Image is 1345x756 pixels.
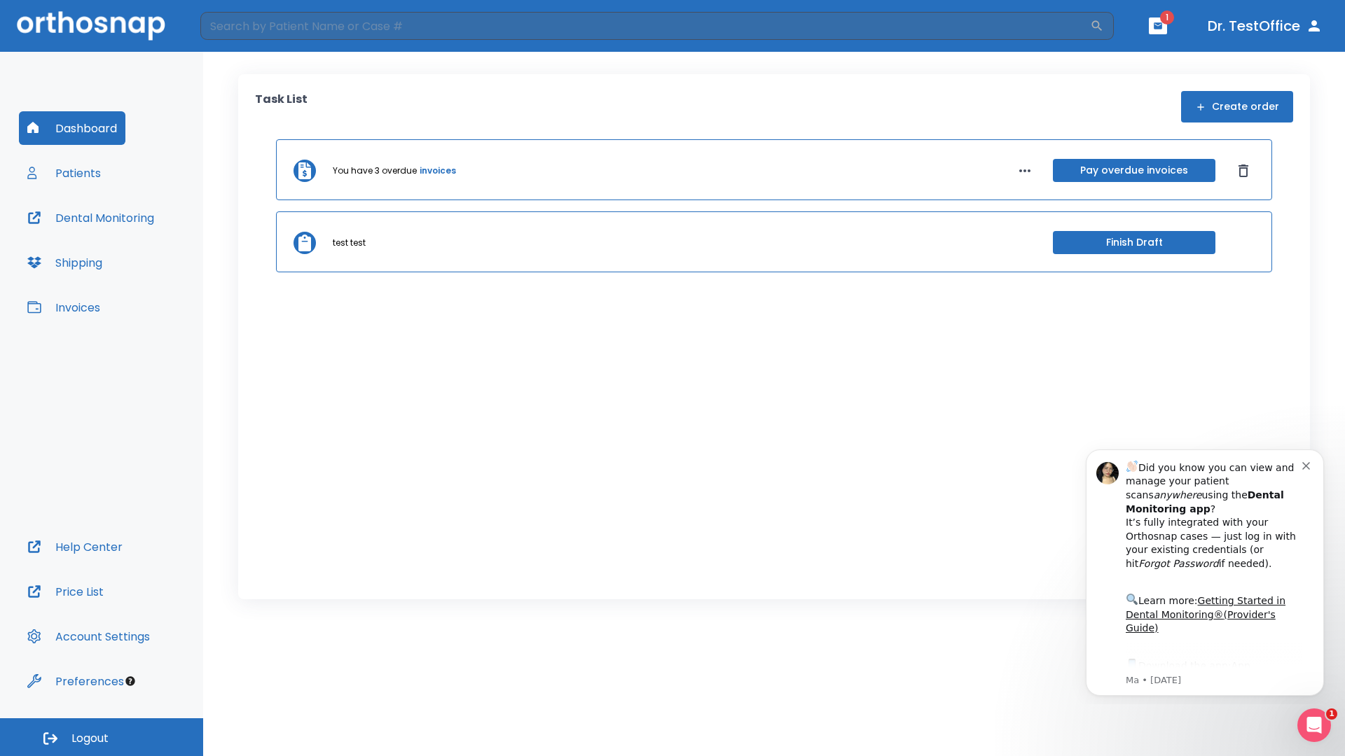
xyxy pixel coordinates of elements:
[200,12,1090,40] input: Search by Patient Name or Case #
[333,164,417,177] p: You have 3 overdue
[1181,91,1293,122] button: Create order
[1053,159,1215,182] button: Pay overdue invoices
[19,619,158,653] button: Account Settings
[19,201,163,234] button: Dental Monitoring
[1065,437,1345,704] iframe: Intercom notifications message
[61,220,237,291] div: Download the app: | ​ Let us know if you need help getting started!
[61,237,237,250] p: Message from Ma, sent 4w ago
[19,156,109,190] button: Patients
[1160,10,1174,24] span: 1
[19,290,109,324] button: Invoices
[61,223,186,248] a: App Store
[19,664,132,698] button: Preferences
[17,11,165,40] img: Orthosnap
[1232,160,1255,182] button: Dismiss
[255,91,308,122] p: Task List
[333,237,366,249] p: test test
[71,731,109,746] span: Logout
[1326,708,1337,720] span: 1
[19,530,131,563] button: Help Center
[1053,231,1215,254] button: Finish Draft
[19,246,111,279] button: Shipping
[19,111,125,145] button: Dashboard
[124,675,137,687] div: Tooltip anchor
[1202,13,1328,38] button: Dr. TestOffice
[19,575,112,608] button: Price List
[420,164,456,177] a: invoices
[1297,708,1331,742] iframe: Intercom live chat
[237,22,249,33] button: Dismiss notification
